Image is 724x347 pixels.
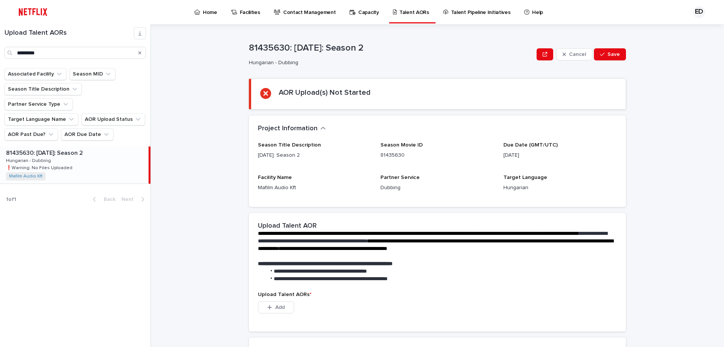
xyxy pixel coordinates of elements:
a: Mafilm Audio Kft [9,174,43,179]
span: Season Movie ID [380,142,423,148]
span: Due Date (GMT/UTC) [503,142,558,148]
p: [DATE]: Season 2 [258,151,371,159]
span: Cancel [569,52,586,57]
h2: Upload Talent AOR [258,222,317,230]
button: Season Title Description [5,83,82,95]
p: Mafilm Audio Kft [258,184,371,192]
span: Add [275,305,285,310]
span: Target Language [503,175,547,180]
button: AOR Due Date [61,128,114,140]
div: ED [693,6,705,18]
button: AOR Upload Status [81,113,145,125]
p: Dubbing [380,184,494,192]
img: ifQbXi3ZQGMSEF7WDB7W [15,5,51,20]
p: [DATE] [503,151,617,159]
span: Facility Name [258,175,292,180]
span: Upload Talent AORs [258,292,311,297]
p: 81435630 [380,151,494,159]
button: Season MID [69,68,115,80]
span: Save [607,52,620,57]
p: Hungarian - Dubbing [249,60,531,66]
button: Partner Service Type [5,98,73,110]
button: Target Language Name [5,113,78,125]
button: Cancel [556,48,592,60]
span: Next [121,197,138,202]
button: Back [87,196,118,203]
p: 81435630: [DATE]: Season 2 [6,148,84,157]
span: Season Title Description [258,142,321,148]
p: 81435630: [DATE]: Season 2 [249,43,534,54]
span: Partner Service [380,175,420,180]
input: Search [5,47,146,59]
button: Save [594,48,626,60]
h1: Upload Talent AORs [5,29,134,37]
p: Hungarian - Dubbing [6,157,52,163]
button: Next [118,196,150,203]
button: Project Information [258,125,326,133]
button: Associated Facility [5,68,66,80]
p: Hungarian [503,184,617,192]
button: Add [258,301,294,313]
h2: Project Information [258,125,318,133]
h2: AOR Upload(s) Not Started [279,88,371,97]
p: ❗️Warning: No Files Uploaded [6,164,74,171]
button: AOR Past Due? [5,128,58,140]
span: Back [99,197,115,202]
